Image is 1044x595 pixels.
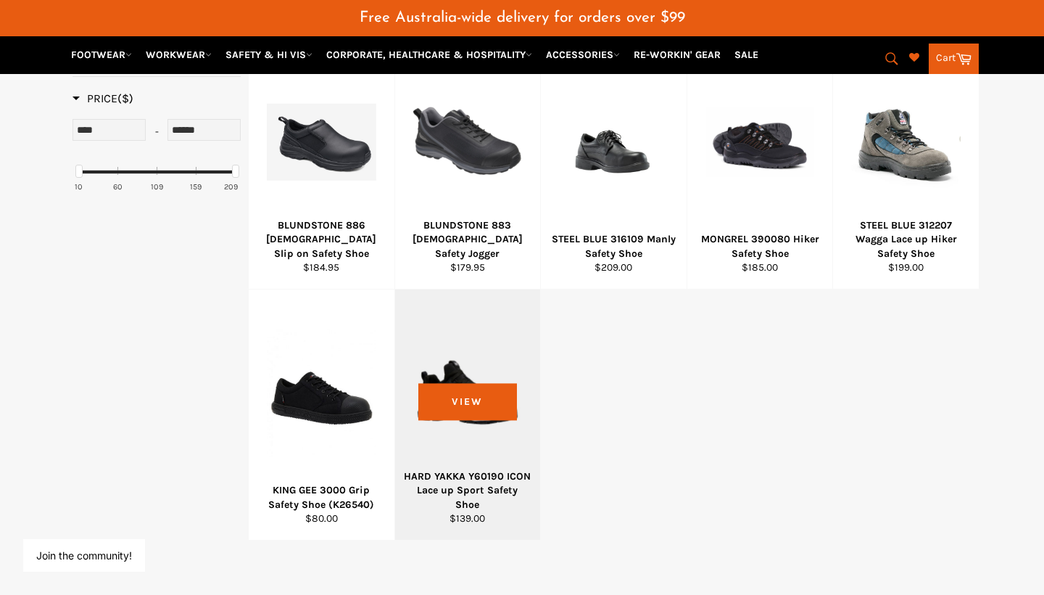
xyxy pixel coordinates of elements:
[75,181,83,192] div: 10
[220,42,318,67] a: SAFETY & HI VIS
[729,42,764,67] a: SALE
[404,218,531,260] div: BLUNDSTONE 883 [DEMOGRAPHIC_DATA] Safety Jogger
[687,38,833,290] a: MONGREL 390080 Hiker Safety ShoeMONGREL 390080 Hiker Safety Shoe$185.00
[72,91,133,105] span: Price
[628,42,726,67] a: RE-WORKIN' GEAR
[167,119,241,141] input: Max Price
[36,549,132,562] button: Join the community!
[65,42,138,67] a: FOOTWEAR
[360,10,685,25] span: Free Australia-wide delivery for orders over $99
[224,181,238,192] div: 209
[394,290,541,541] a: HARD YAKKA Y60190 ICON Lace up Sport Safety ShoeHARD YAKKA Y60190 ICON Lace up Sport Safety Shoe$...
[117,91,133,105] span: ($)
[540,42,626,67] a: ACCESSORIES
[404,469,531,512] div: HARD YAKKA Y60190 ICON Lace up Sport Safety Shoe
[550,232,678,260] div: STEEL BLUE 316109 Manly Safety Shoe
[151,181,163,192] div: 109
[258,483,386,512] div: KING GEE 3000 Grip Safety Shoe (K26540)
[696,232,824,260] div: MONGREL 390080 Hiker Safety Shoe
[258,218,386,260] div: BLUNDSTONE 886 [DEMOGRAPHIC_DATA] Slip on Safety Shoe
[248,290,394,541] a: KING GEE 3000 Grip Safety Shoe (K26540)KING GEE 3000 Grip Safety Shoe (K26540)$80.00
[394,38,541,290] a: BLUNDSTONE 883 Ladies Safety JoggerBLUNDSTONE 883 [DEMOGRAPHIC_DATA] Safety Jogger$179.95
[146,119,167,145] div: -
[113,181,123,192] div: 60
[190,181,202,192] div: 159
[248,38,394,290] a: BLUNDSTONE 886 Ladies Slip on Safety ShoeBLUNDSTONE 886 [DEMOGRAPHIC_DATA] Slip on Safety Shoe$18...
[842,218,970,260] div: STEEL BLUE 312207 Wagga Lace up Hiker Safety Shoe
[929,44,979,74] a: Cart
[832,38,979,290] a: STEEL BLUE 312207 Wagga Lace up Hiker Safety ShoeSTEEL BLUE 312207 Wagga Lace up Hiker Safety Sho...
[540,38,687,290] a: STEEL BLUE 316109 Manly Safety ShoeSTEEL BLUE 316109 Manly Safety Shoe$209.00
[72,91,133,106] h3: Price($)
[140,42,217,67] a: WORKWEAR
[72,119,146,141] input: Min Price
[320,42,538,67] a: CORPORATE, HEALTHCARE & HOSPITALITY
